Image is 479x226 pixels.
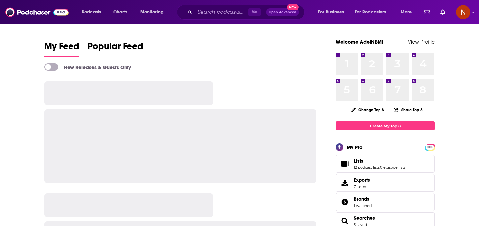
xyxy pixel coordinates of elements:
[438,7,448,18] a: Show notifications dropdown
[77,7,110,17] button: open menu
[421,7,433,18] a: Show notifications dropdown
[354,203,372,208] a: 1 watched
[426,145,434,150] span: PRO
[336,174,435,192] a: Exports
[354,177,370,183] span: Exports
[269,11,296,14] span: Open Advanced
[109,7,131,17] a: Charts
[87,41,143,57] a: Popular Feed
[140,8,164,17] span: Monitoring
[351,7,396,17] button: open menu
[266,8,299,16] button: Open AdvancedNew
[183,5,311,20] div: Search podcasts, credits, & more...
[44,41,79,56] span: My Feed
[456,5,470,19] img: User Profile
[338,197,351,207] a: Brands
[136,7,172,17] button: open menu
[5,6,69,18] img: Podchaser - Follow, Share and Rate Podcasts
[338,216,351,226] a: Searches
[338,159,351,168] a: Lists
[426,144,434,149] a: PRO
[355,8,386,17] span: For Podcasters
[456,5,470,19] span: Logged in as AdelNBM
[354,196,372,202] a: Brands
[195,7,248,17] input: Search podcasts, credits, & more...
[354,158,363,164] span: Lists
[87,41,143,56] span: Popular Feed
[347,144,363,150] div: My Pro
[113,8,127,17] span: Charts
[318,8,344,17] span: For Business
[336,193,435,211] span: Brands
[456,5,470,19] button: Show profile menu
[336,155,435,173] span: Lists
[354,184,370,189] span: 7 items
[336,39,383,45] a: Welcome AdelNBM!
[354,215,375,221] a: Searches
[408,39,435,45] a: View Profile
[380,165,380,170] span: ,
[393,103,423,116] button: Share Top 8
[313,7,352,17] button: open menu
[354,158,405,164] a: Lists
[354,196,369,202] span: Brands
[44,41,79,57] a: My Feed
[338,178,351,188] span: Exports
[401,8,412,17] span: More
[287,4,299,10] span: New
[336,121,435,130] a: Create My Top 8
[396,7,420,17] button: open menu
[248,8,261,16] span: ⌘ K
[44,63,131,71] a: New Releases & Guests Only
[82,8,101,17] span: Podcasts
[354,165,380,170] a: 12 podcast lists
[380,165,405,170] a: 0 episode lists
[347,106,388,114] button: Change Top 8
